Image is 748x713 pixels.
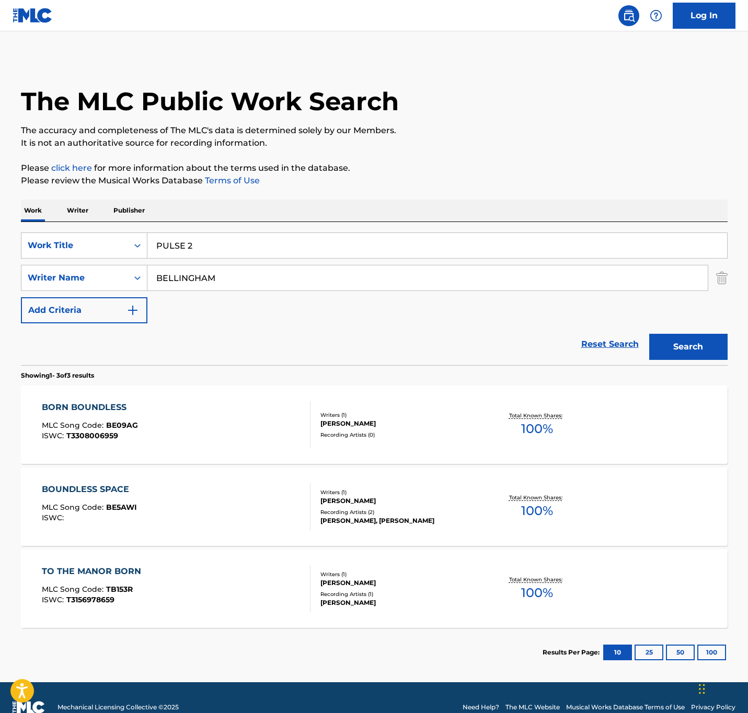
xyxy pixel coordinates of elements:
span: ISWC : [42,431,66,440]
p: Work [21,200,45,221]
div: [PERSON_NAME] [320,419,478,428]
a: The MLC Website [505,703,560,712]
a: Need Help? [463,703,499,712]
p: Total Known Shares: [509,494,565,501]
span: MLC Song Code : [42,502,106,512]
a: TO THE MANOR BORNMLC Song Code:TB153RISWC:T3156978659Writers (1)[PERSON_NAME]Recording Artists (1... [21,550,728,628]
a: click here [51,163,92,173]
a: Reset Search [576,333,644,356]
span: BE5AWI [106,502,137,512]
a: Privacy Policy [691,703,735,712]
iframe: Chat Widget [696,663,748,713]
div: Recording Artists ( 2 ) [320,508,478,516]
span: T3308006959 [66,431,118,440]
div: [PERSON_NAME] [320,578,478,588]
span: 100 % [521,419,553,438]
a: Log In [673,3,735,29]
button: 10 [603,645,632,660]
img: search [623,9,635,22]
div: Recording Artists ( 0 ) [320,431,478,439]
a: BOUNDLESS SPACEMLC Song Code:BE5AWIISWC:Writers (1)[PERSON_NAME]Recording Artists (2)[PERSON_NAME... [21,467,728,546]
div: Writers ( 1 ) [320,570,478,578]
div: BORN BOUNDLESS [42,401,138,414]
div: Help [646,5,666,26]
div: BOUNDLESS SPACE [42,483,137,496]
p: Results Per Page: [543,648,602,657]
p: Please review the Musical Works Database [21,174,728,187]
div: [PERSON_NAME] [320,598,478,607]
h1: The MLC Public Work Search [21,86,399,117]
p: Publisher [110,200,148,221]
img: Delete Criterion [716,265,728,291]
p: Showing 1 - 3 of 3 results [21,371,94,380]
a: Public Search [618,5,639,26]
p: Please for more information about the terms used in the database. [21,162,728,174]
p: Writer [64,200,91,221]
div: TO THE MANOR BORN [42,565,146,578]
div: Work Title [28,239,122,252]
div: Drag [699,673,705,705]
div: Recording Artists ( 1 ) [320,590,478,598]
p: Total Known Shares: [509,576,565,583]
span: BE09AG [106,420,138,430]
button: Add Criteria [21,297,147,323]
a: BORN BOUNDLESSMLC Song Code:BE09AGISWC:T3308006959Writers (1)[PERSON_NAME]Recording Artists (0)To... [21,385,728,464]
p: The accuracy and completeness of The MLC's data is determined solely by our Members. [21,124,728,137]
p: It is not an authoritative source for recording information. [21,137,728,149]
img: help [650,9,662,22]
form: Search Form [21,232,728,365]
div: Writer Name [28,272,122,284]
button: Search [649,334,728,360]
p: Total Known Shares: [509,412,565,419]
span: TB153R [106,585,133,594]
div: Writers ( 1 ) [320,411,478,419]
span: ISWC : [42,595,66,604]
button: 25 [635,645,663,660]
img: 9d2ae6d4665cec9f34b9.svg [126,304,139,317]
a: Terms of Use [203,176,260,185]
div: [PERSON_NAME] [320,496,478,506]
div: [PERSON_NAME], [PERSON_NAME] [320,516,478,525]
span: 100 % [521,583,553,602]
span: MLC Song Code : [42,585,106,594]
span: 100 % [521,501,553,520]
span: T3156978659 [66,595,114,604]
div: Writers ( 1 ) [320,488,478,496]
span: MLC Song Code : [42,420,106,430]
button: 100 [697,645,726,660]
button: 50 [666,645,695,660]
a: Musical Works Database Terms of Use [566,703,685,712]
span: Mechanical Licensing Collective © 2025 [57,703,179,712]
span: ISWC : [42,513,66,522]
img: MLC Logo [13,8,53,23]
